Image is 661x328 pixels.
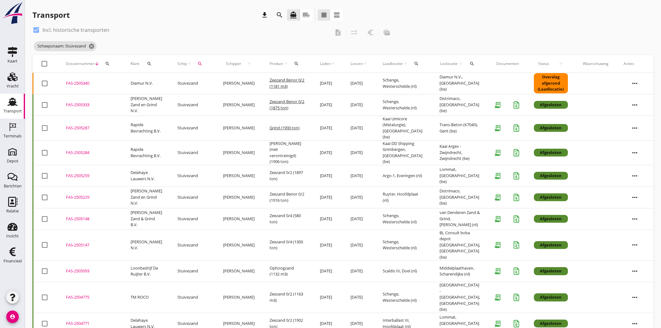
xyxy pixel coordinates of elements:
i: receipt_long [491,99,504,111]
td: [GEOGRAPHIC_DATA] - [GEOGRAPHIC_DATA], [GEOGRAPHIC_DATA] (be) [432,282,489,313]
i: arrow_upward [363,61,368,66]
div: Afgesloten [534,241,568,249]
i: more_horiz [626,289,644,306]
div: Afgesloten [534,149,568,157]
td: Zeezand 0/4 (1300 ton) [262,230,312,261]
td: Ophoogzand (1132 m3) [262,261,312,282]
div: FAS-2505287 [66,125,116,131]
i: arrow_upward [244,61,255,66]
div: Documenten [496,61,519,67]
div: Afgesloten [534,172,568,180]
td: Middelplaathaven, Scharendijke (nl) [432,261,489,282]
i: receipt_long [491,122,504,134]
td: [DATE] [343,282,375,313]
div: Inzicht [6,234,19,238]
td: BL Consult bvba depot [GEOGRAPHIC_DATA], [GEOGRAPHIC_DATA] (be) [432,230,489,261]
i: receipt_long [491,265,504,277]
div: FAS-2505093 [66,268,116,274]
div: Transport [32,10,70,20]
td: Rapide Bevrachting B.V. [123,116,170,140]
td: Rapide Bevrachting B.V. [123,140,170,165]
td: [PERSON_NAME] [216,73,262,94]
i: arrow_upward [554,61,568,66]
td: Kaai Argex - Zwijndrecht, Zwijndrecht (be) [432,140,489,165]
td: Stuivezand [170,94,216,116]
span: Laadlocatie [383,61,403,67]
div: FAS-2505259 [66,173,116,179]
div: FAS-2505147 [66,242,116,248]
span: Lossen [350,61,363,67]
i: receipt_long [491,170,504,182]
td: [PERSON_NAME] Zand & Grind B.V. [123,208,170,230]
td: Kaai DD Shipping Grimbergen, [GEOGRAPHIC_DATA] (be) [375,140,432,165]
i: more_horiz [626,144,644,162]
div: Afgesloten [534,320,568,328]
i: receipt_long [491,239,504,251]
i: more_horiz [626,167,644,185]
i: more_horiz [626,96,644,114]
td: [DATE] [343,186,375,208]
span: Status [534,61,554,67]
div: Berichten [4,184,22,188]
td: Stuivezand [170,261,216,282]
td: Lommat, [GEOGRAPHIC_DATA] (be) [432,165,489,186]
td: [PERSON_NAME] [216,140,262,165]
td: Delahaye Lauwers N.V. [123,165,170,186]
td: Kaai Umicore (Metalurgie), [GEOGRAPHIC_DATA] (be) [375,116,432,140]
i: download [261,11,268,19]
td: Schenge, Westerschelde (nl) [375,73,432,94]
td: Scaldis III, Doel (nl) [375,261,432,282]
td: [PERSON_NAME] N.V. [123,230,170,261]
td: Stuivezand [170,186,216,208]
i: directions_boat [290,11,297,19]
div: Afgesloten [534,124,568,132]
i: account_circle [6,311,19,323]
span: Schip [177,61,187,67]
i: search [294,61,299,66]
td: [DATE] [312,116,343,140]
td: Diamur N.V. [123,73,170,94]
div: Afgesloten [534,215,568,223]
td: van Denderen Zand & Grind, [PERSON_NAME] (nl) [432,208,489,230]
div: FAS-2504775 [66,294,116,301]
td: [PERSON_NAME] [216,261,262,282]
i: arrow_upward [187,61,192,66]
td: Stuivezand [170,140,216,165]
td: [PERSON_NAME] [216,282,262,313]
i: arrow_upward [403,61,408,66]
div: Acties [624,61,646,67]
td: [DATE] [312,140,343,165]
span: Dossiernummer [66,61,94,67]
span: Loslocatie [440,61,458,67]
td: Schenge, Westerschelde (nl) [375,208,432,230]
i: arrow_upward [330,61,335,66]
td: Schenge, Westerschelde (nl) [375,94,432,116]
td: Zeezand 0/4 (580 ton) [262,208,312,230]
span: Zeezand Benor 0/2 (1875 ton) [270,99,304,111]
div: Afgesloten [534,267,568,275]
span: Zeezand Benor 0/2 (1181 m3) [270,77,304,89]
td: TM ROCO [123,282,170,313]
td: [DATE] [312,73,343,94]
i: arrow_upward [283,61,288,66]
i: local_shipping [302,11,310,19]
div: FAS-2505229 [66,194,116,201]
td: [DATE] [343,73,375,94]
span: Schipper [223,61,244,67]
td: Distrimaco, [GEOGRAPHIC_DATA] (be) [432,186,489,208]
td: [PERSON_NAME] [216,208,262,230]
td: Stuivezand [170,230,216,261]
i: search [276,11,283,19]
i: view_agenda [333,11,340,19]
i: receipt_long [491,291,504,304]
td: [DATE] [312,230,343,261]
td: Zeezand 0/2 (1163 m3) [262,282,312,313]
td: [PERSON_NAME] [216,94,262,116]
span: Laden [320,61,330,67]
td: [DATE] [343,230,375,261]
td: [PERSON_NAME] Zand en Grind N.V. [123,186,170,208]
div: Kaart [7,59,17,63]
i: receipt_long [491,213,504,225]
td: Diamur N.V., [GEOGRAPHIC_DATA] (be) [432,73,489,94]
i: more_horiz [626,75,644,92]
